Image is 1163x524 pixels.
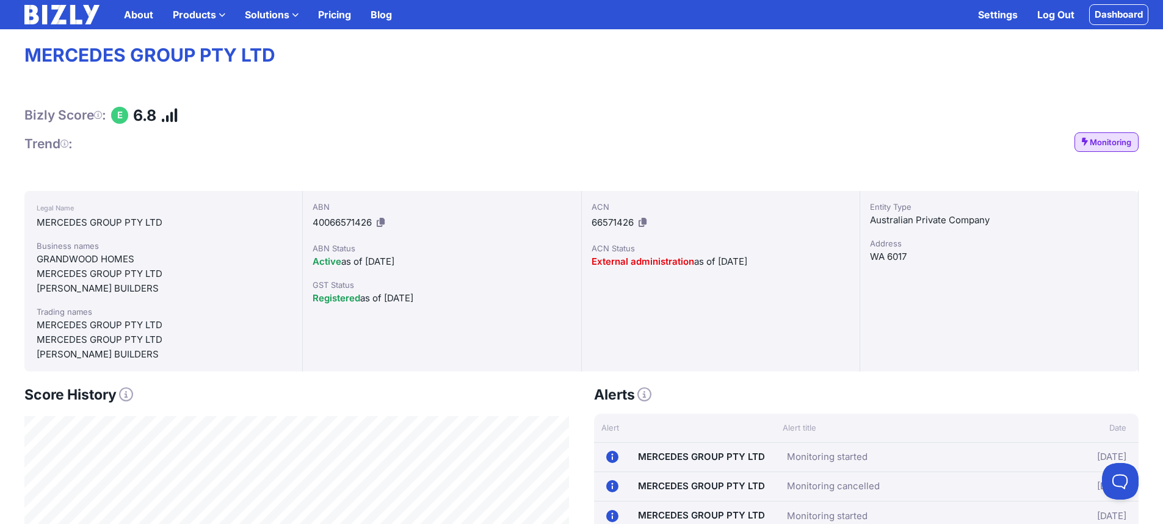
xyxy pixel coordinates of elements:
div: Australian Private Company [870,213,1128,228]
div: WA 6017 [870,249,1128,264]
div: ACN Status [592,242,850,254]
a: Monitoring [1074,132,1139,152]
h1: 6.8 [133,106,156,125]
h1: Bizly Score : [24,107,106,123]
div: Alert [594,422,776,434]
a: MERCEDES GROUP PTY LTD [638,480,765,492]
a: Blog [361,2,402,27]
div: [PERSON_NAME] BUILDERS [37,347,290,362]
img: bizly_logo_white.svg [24,5,100,24]
a: MERCEDES GROUP PTY LTD [638,451,765,462]
h3: Alerts [594,386,651,404]
a: Settings [968,2,1027,27]
a: Pricing [308,2,361,27]
div: GST Status [313,279,571,291]
iframe: Toggle Customer Support [1102,463,1139,500]
div: Date [1048,422,1139,434]
a: Monitoring started [787,509,868,523]
h2: Score History [24,386,570,404]
a: MERCEDES GROUP PTY LTD [638,509,765,521]
div: as of [DATE] [313,254,571,269]
div: as of [DATE] [592,254,850,269]
span: Registered [313,292,360,304]
div: [DATE] [1040,448,1126,467]
span: Trend : [24,136,73,151]
div: as of [DATE] [313,291,571,306]
span: Monitoring [1090,136,1131,148]
h1: MERCEDES GROUP PTY LTD [24,44,1139,67]
div: GRANDWOOD HOMES [37,252,290,267]
div: MERCEDES GROUP PTY LTD [37,332,290,347]
a: Log Out [1027,2,1084,27]
div: MERCEDES GROUP PTY LTD [37,267,290,281]
div: [DATE] [1040,477,1126,496]
div: MERCEDES GROUP PTY LTD [37,318,290,332]
span: 66571426 [592,217,634,228]
div: Trading names [37,306,290,318]
div: Business names [37,240,290,252]
div: ABN [313,201,571,213]
div: ACN [592,201,850,213]
a: Dashboard [1089,4,1148,25]
a: About [114,2,163,27]
span: 40066571426 [313,217,372,228]
a: Monitoring cancelled [787,479,880,493]
div: ABN Status [313,242,571,254]
div: [PERSON_NAME] BUILDERS [37,281,290,296]
div: Address [870,237,1128,249]
a: Monitoring started [787,450,868,464]
div: Alert title [775,422,1048,434]
span: Active [313,256,341,267]
label: Products [163,2,235,27]
span: External administration [592,256,694,267]
div: MERCEDES GROUP PTY LTD [37,215,290,230]
div: Legal Name [37,201,290,215]
div: E [111,107,128,124]
label: Solutions [235,2,308,27]
div: Entity Type [870,201,1128,213]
